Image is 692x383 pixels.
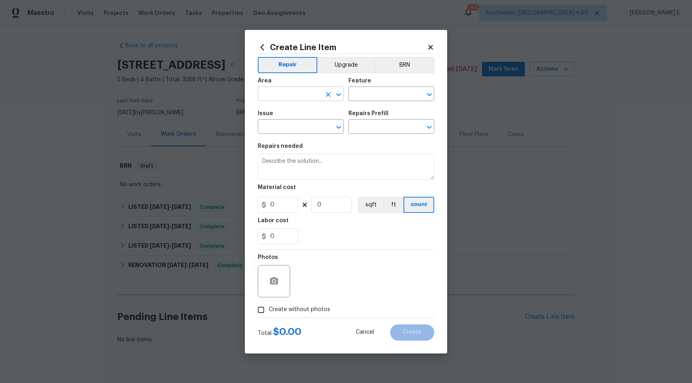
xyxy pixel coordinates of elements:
[390,324,434,341] button: Create
[258,78,272,84] h5: Area
[424,122,435,133] button: Open
[403,197,434,213] button: count
[258,57,317,73] button: Repair
[317,57,375,73] button: Upgrade
[323,89,334,100] button: Clear
[348,111,388,116] h5: Repairs Prefill
[333,122,344,133] button: Open
[375,57,434,73] button: BRN
[333,89,344,100] button: Open
[258,255,278,260] h5: Photos
[356,329,374,335] span: Cancel
[258,328,301,337] div: Total
[273,327,301,337] span: $ 0.00
[258,111,273,116] h5: Issue
[403,329,421,335] span: Create
[343,324,387,341] button: Cancel
[383,197,403,213] button: ft
[269,305,330,314] span: Create without photos
[348,78,371,84] h5: Feature
[258,43,427,52] h2: Create Line Item
[258,185,296,190] h5: Material cost
[424,89,435,100] button: Open
[258,143,303,149] h5: Repairs needed
[358,197,383,213] button: sqft
[258,218,289,223] h5: Labor cost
